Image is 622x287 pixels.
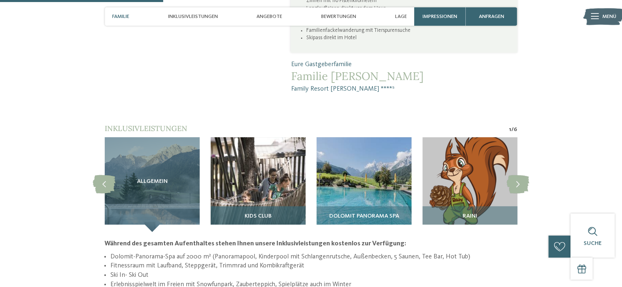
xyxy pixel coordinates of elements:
[245,213,272,220] span: Kids Club
[256,13,282,20] span: Angebote
[511,125,514,133] span: /
[105,124,187,133] span: Inklusivleistungen
[321,13,356,20] span: Bewertungen
[509,125,511,133] span: 1
[479,13,504,20] span: anfragen
[112,13,129,20] span: Familie
[291,85,517,94] span: Family Resort [PERSON_NAME] ****ˢ
[105,240,406,247] strong: Während des gesamten Aufenthaltes stehen Ihnen unsere Inklusivleistungen kostenlos zur Verfügung:
[306,34,506,42] li: Skipass direkt im Hotel
[463,213,477,220] span: RAINI
[291,69,517,82] span: Familie [PERSON_NAME]
[584,240,602,246] span: Suche
[306,5,506,12] li: Langlaufloipen direkt vor dem Haus
[306,27,506,34] li: Familienfackelwanderung mit Tierspurensuche
[211,137,305,232] img: Unser Familienhotel in Sexten, euer Urlaubszuhause in den Dolomiten
[329,213,399,220] span: Dolomit Panorama SPA
[110,252,517,262] li: Dolomit-Panorama-Spa auf 2000 m² (Panoramapool, Kinderpool mit Schlangenrutsche, Außenbecken, 5 S...
[514,125,517,133] span: 6
[168,13,218,20] span: Inklusivleistungen
[137,178,167,185] span: Allgemein
[317,137,411,232] img: Unser Familienhotel in Sexten, euer Urlaubszuhause in den Dolomiten
[110,261,517,271] li: Fitnessraum mit Laufband, Steppgerät, Trimmrad und Kombikraftgerät
[291,60,517,69] span: Eure Gastgeberfamilie
[422,137,517,232] img: Unser Familienhotel in Sexten, euer Urlaubszuhause in den Dolomiten
[422,13,457,20] span: Impressionen
[110,271,517,280] li: Ski In- Ski Out
[395,13,407,20] span: Lage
